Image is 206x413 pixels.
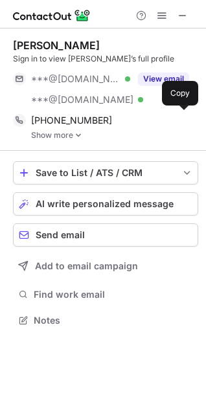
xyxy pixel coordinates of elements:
button: Find work email [13,285,198,304]
button: save-profile-one-click [13,161,198,184]
span: Add to email campaign [35,261,138,271]
div: [PERSON_NAME] [13,39,100,52]
span: Notes [34,315,193,326]
button: Add to email campaign [13,254,198,278]
a: Show more [31,131,198,140]
div: Sign in to view [PERSON_NAME]’s full profile [13,53,198,65]
span: Find work email [34,289,193,300]
span: [PHONE_NUMBER] [31,115,112,126]
button: Send email [13,223,198,247]
div: Save to List / ATS / CRM [36,168,176,178]
span: ***@[DOMAIN_NAME] [31,94,133,106]
button: Notes [13,311,198,329]
button: Reveal Button [138,73,189,85]
span: ***@[DOMAIN_NAME] [31,73,120,85]
span: AI write personalized message [36,199,174,209]
img: - [74,131,82,140]
span: Send email [36,230,85,240]
button: AI write personalized message [13,192,198,216]
img: ContactOut v5.3.10 [13,8,91,23]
